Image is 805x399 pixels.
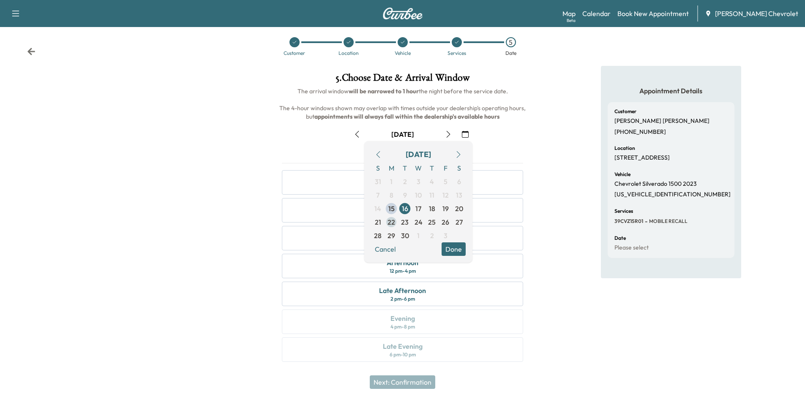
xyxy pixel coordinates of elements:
[390,268,416,274] div: 12 pm - 4 pm
[376,190,379,200] span: 7
[614,236,626,241] h6: Date
[387,217,395,227] span: 22
[439,161,452,175] span: F
[379,285,426,296] div: Late Afternoon
[614,191,731,198] p: [US_VEHICLE_IDENTIFICATION_NUMBER]
[375,217,381,227] span: 21
[417,231,420,241] span: 1
[412,161,425,175] span: W
[614,109,636,114] h6: Customer
[614,117,709,125] p: [PERSON_NAME] [PERSON_NAME]
[375,176,381,187] span: 31
[415,190,422,200] span: 10
[647,218,688,225] span: MOBILE RECALL
[506,37,516,47] div: 5
[614,218,643,225] span: 39CVZ15R01
[444,231,448,241] span: 3
[429,190,434,200] span: 11
[371,161,385,175] span: S
[395,51,411,56] div: Vehicle
[442,242,466,256] button: Done
[390,176,393,187] span: 1
[284,51,305,56] div: Customer
[401,231,409,241] span: 30
[614,209,633,214] h6: Services
[456,217,463,227] span: 27
[614,180,697,188] p: Chevrolet Silverado 1500 2023
[430,176,434,187] span: 4
[715,8,798,19] span: [PERSON_NAME] Chevrolet
[382,8,423,19] img: Curbee Logo
[429,204,435,214] span: 18
[27,47,35,56] div: Back
[374,204,381,214] span: 14
[371,242,400,256] button: Cancel
[391,130,414,139] div: [DATE]
[387,231,395,241] span: 29
[401,217,409,227] span: 23
[279,87,527,120] span: The arrival window the night before the service date. The 4-hour windows shown may overlap with t...
[614,244,649,252] p: Please select
[614,172,630,177] h6: Vehicle
[643,217,647,225] span: -
[448,51,466,56] div: Services
[442,204,449,214] span: 19
[403,190,407,200] span: 9
[614,128,666,136] p: [PHONE_NUMBER]
[442,190,449,200] span: 12
[385,161,398,175] span: M
[374,231,382,241] span: 28
[398,161,412,175] span: T
[425,161,439,175] span: T
[406,149,431,160] div: [DATE]
[428,217,436,227] span: 25
[415,217,423,227] span: 24
[617,8,689,19] a: Book New Appointment
[275,73,530,87] h1: 5 . Choose Date & Arrival Window
[442,217,449,227] span: 26
[417,176,420,187] span: 3
[349,87,419,95] b: will be narrowed to 1 hour
[562,8,576,19] a: MapBeta
[430,231,434,241] span: 2
[338,51,359,56] div: Location
[455,204,463,214] span: 20
[567,17,576,24] div: Beta
[582,8,611,19] a: Calendar
[402,204,408,214] span: 16
[390,190,393,200] span: 8
[608,86,734,95] h5: Appointment Details
[452,161,466,175] span: S
[444,176,448,187] span: 5
[403,176,407,187] span: 2
[388,204,395,214] span: 15
[614,146,635,151] h6: Location
[505,51,516,56] div: Date
[456,190,462,200] span: 13
[314,113,499,120] b: appointments will always fall within the dealership's available hours
[457,176,461,187] span: 6
[415,204,421,214] span: 17
[390,296,415,302] div: 2 pm - 6 pm
[614,154,670,162] p: [STREET_ADDRESS]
